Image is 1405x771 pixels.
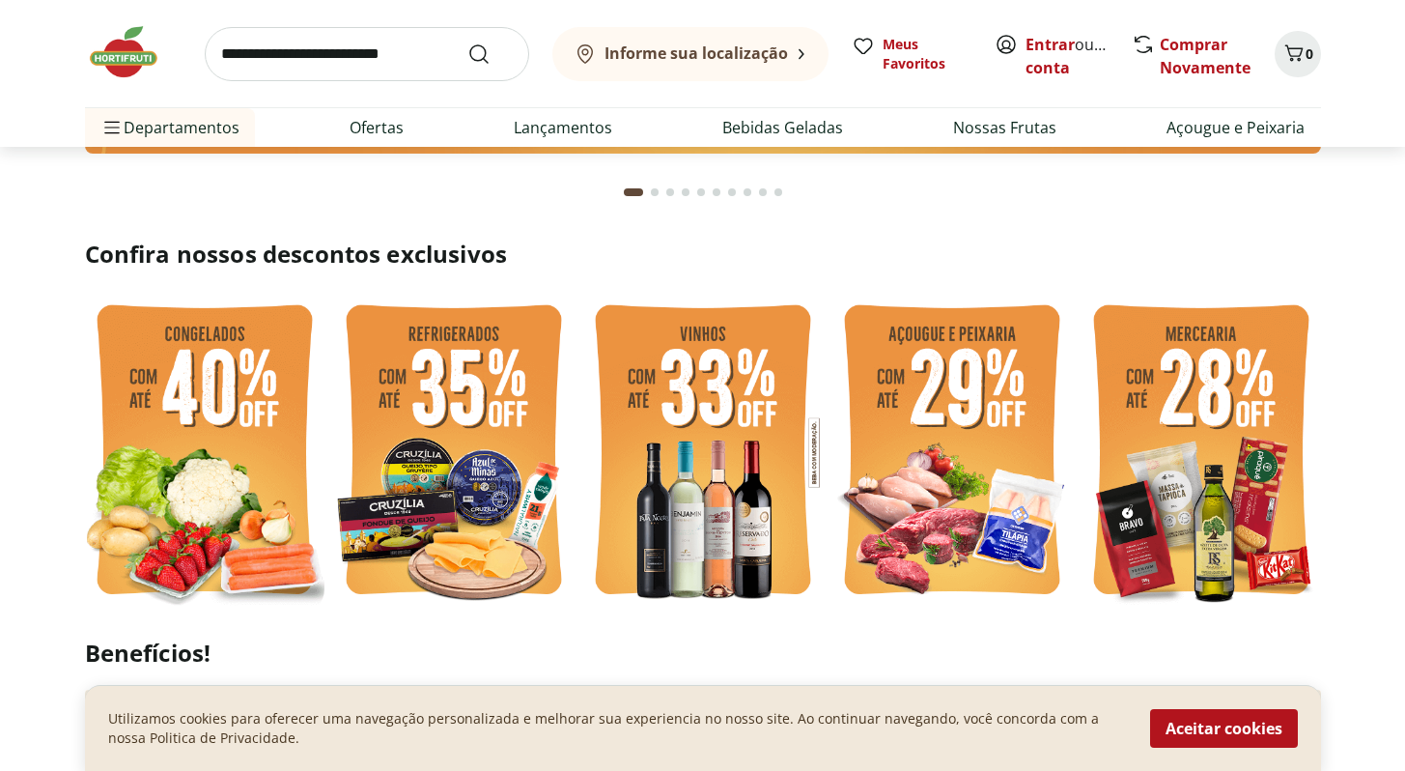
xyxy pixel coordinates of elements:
[771,169,786,215] button: Go to page 10 from fs-carousel
[1166,116,1305,139] a: Açougue e Peixaria
[722,116,843,139] a: Bebidas Geladas
[467,43,514,66] button: Submit Search
[604,43,788,64] b: Informe sua localização
[205,27,529,81] input: search
[108,709,1127,748] p: Utilizamos cookies para oferecer uma navegação personalizada e melhorar sua experiencia no nosso ...
[678,169,693,215] button: Go to page 4 from fs-carousel
[100,104,239,151] span: Departamentos
[85,640,1321,667] h2: Benefícios!
[647,169,662,215] button: Go to page 2 from fs-carousel
[662,169,678,215] button: Go to page 3 from fs-carousel
[883,35,971,73] span: Meus Favoritos
[953,116,1056,139] a: Nossas Frutas
[1275,31,1321,77] button: Carrinho
[1026,34,1075,55] a: Entrar
[1082,293,1321,613] img: mercearia
[709,169,724,215] button: Go to page 6 from fs-carousel
[620,169,647,215] button: Current page from fs-carousel
[1026,34,1132,78] a: Criar conta
[740,169,755,215] button: Go to page 8 from fs-carousel
[693,169,709,215] button: Go to page 5 from fs-carousel
[1150,709,1298,748] button: Aceitar cookies
[1306,44,1313,63] span: 0
[1160,34,1250,78] a: Comprar Novamente
[1026,33,1111,79] span: ou
[334,293,574,613] img: refrigerados
[85,293,324,613] img: feira
[100,104,124,151] button: Menu
[852,35,971,73] a: Meus Favoritos
[832,293,1072,613] img: açougue
[85,239,1321,270] h2: Confira nossos descontos exclusivos
[552,27,829,81] button: Informe sua localização
[583,293,823,613] img: vinho
[724,169,740,215] button: Go to page 7 from fs-carousel
[755,169,771,215] button: Go to page 9 from fs-carousel
[514,116,612,139] a: Lançamentos
[85,23,182,81] img: Hortifruti
[350,116,404,139] a: Ofertas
